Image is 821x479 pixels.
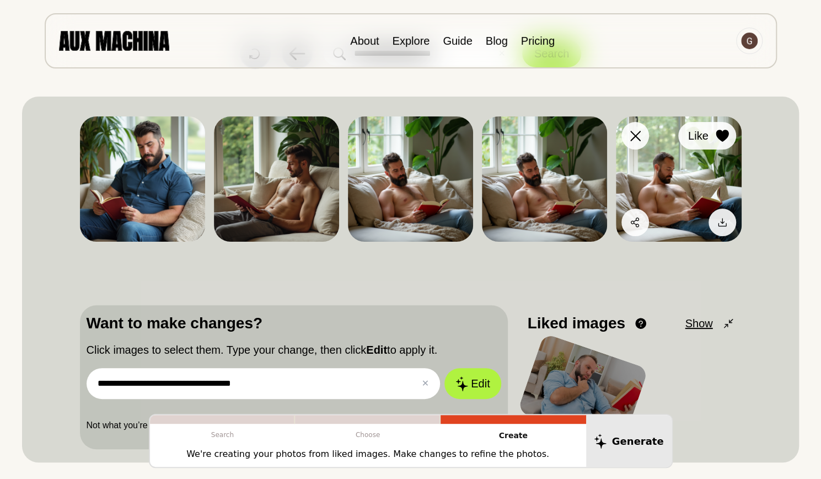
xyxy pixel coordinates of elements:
[59,31,169,50] img: AUX MACHINA
[685,315,734,332] button: Show
[444,368,501,399] button: Edit
[214,116,339,242] img: Search result
[482,116,607,242] img: Search result
[392,35,430,47] a: Explore
[685,315,712,332] span: Show
[521,35,555,47] a: Pricing
[443,35,472,47] a: Guide
[441,424,586,448] p: Create
[486,35,508,47] a: Blog
[616,116,741,242] img: Search result
[295,424,441,446] p: Choose
[80,116,205,242] img: Search result
[688,127,709,144] span: Like
[186,448,549,461] p: We're creating your photos from liked images. Make changes to refine the photos.
[422,377,429,390] button: ✕
[366,344,387,356] b: Edit
[348,116,473,242] img: Search result
[528,312,625,335] p: Liked images
[150,424,296,446] p: Search
[678,122,736,150] button: Like
[87,312,501,335] p: Want to make changes?
[741,33,758,49] img: Avatar
[586,415,672,467] button: Generate
[87,342,501,358] p: Click images to select them. Type your change, then click to apply it.
[350,35,379,47] a: About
